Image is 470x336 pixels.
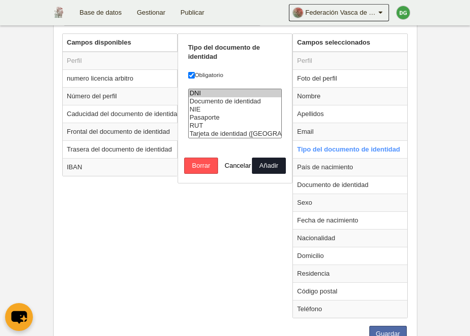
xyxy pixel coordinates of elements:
[189,114,282,122] option: Pasaporte
[63,34,185,52] th: Campos disponibles
[293,8,303,18] img: Oa2hBJ8rYK13.30x30.jpg
[293,52,407,70] td: Perfil
[293,87,407,105] td: Nombre
[63,140,185,158] td: Trasera del documento de identidad
[293,34,407,52] th: Campos seleccionados
[218,158,252,174] button: Cancelar
[63,52,185,70] td: Perfil
[188,44,260,60] strong: Tipo del documento de identidad
[397,6,410,19] img: c2l6ZT0zMHgzMCZmcz05JnRleHQ9REcmYmc9NDNhMDQ3.png
[293,300,407,318] td: Teléfono
[63,105,185,123] td: Caducidad del documento de identidad
[293,211,407,229] td: Fecha de nacimiento
[63,87,185,105] td: Número del perfil
[188,72,195,79] input: Obligatorio
[184,158,218,174] button: Borrar
[188,70,282,80] label: Obligatorio
[293,282,407,300] td: Código postal
[252,158,286,174] button: Añadir
[293,123,407,140] td: Email
[189,89,282,97] option: DNI
[5,303,33,331] button: chat-button
[293,158,407,176] td: País de nacimiento
[293,265,407,282] td: Residencia
[63,69,185,87] td: numero licencia arbitro
[189,122,282,130] option: RUT
[306,8,376,18] span: Federación Vasca de Voleibol
[189,130,282,138] option: Tarjeta de identidad (Suiza)
[293,247,407,265] td: Domicilio
[293,105,407,123] td: Apellidos
[189,105,282,114] option: NIE
[293,69,407,87] td: Foto del perfil
[293,176,407,194] td: Documento de identidad
[189,97,282,105] option: Documento de identidad
[293,140,407,158] td: Tipo del documento de identidad
[293,229,407,247] td: Nacionalidad
[289,4,389,21] a: Federación Vasca de Voleibol
[63,123,185,140] td: Frontal del documento de identidad
[63,158,185,176] td: IBAN
[53,6,64,18] img: Federación Vasca de Voleibol
[293,194,407,211] td: Sexo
